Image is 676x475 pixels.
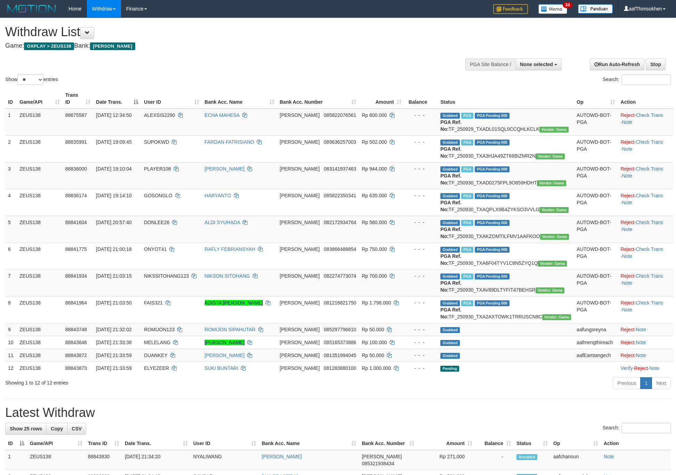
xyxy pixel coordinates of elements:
[5,296,17,323] td: 8
[205,273,250,279] a: NIKSON SITOHANG
[17,189,63,216] td: ZEUS138
[440,146,461,159] b: PGA Ref. No:
[17,323,63,336] td: ZEUS138
[636,273,663,279] a: Check Trans
[636,340,646,345] a: Note
[440,166,460,172] span: Grabbed
[277,89,359,109] th: Bank Acc. Number: activate to sort column ascending
[205,220,240,225] a: ALDI SYUHADA
[465,58,515,70] div: PGA Site Balance /
[144,340,170,345] span: MELELANG
[475,220,510,226] span: PGA Pending
[440,227,461,239] b: PGA Ref. No:
[407,138,435,145] div: - - -
[259,437,359,450] th: Bank Acc. Name: activate to sort column ascending
[574,109,618,136] td: AUTOWD-BOT-PGA
[144,273,189,279] span: NIKSSITOHANG123
[65,340,87,345] span: 88843846
[640,377,652,389] a: 1
[362,300,391,306] span: Rp 1.798.000
[461,193,473,199] span: Marked by aafpengsreynich
[440,327,460,333] span: Grabbed
[96,166,131,172] span: [DATE] 19:10:04
[280,193,320,198] span: [PERSON_NAME]
[362,365,391,371] span: Rp 1.000.000
[621,220,635,225] a: Reject
[622,307,632,312] a: Note
[24,42,74,50] span: OXPLAY > ZEUS138
[440,200,461,212] b: PGA Ref. No:
[362,112,387,118] span: Rp 600.000
[438,269,574,296] td: TF_250930_TXAV89DLTYFIT47BEHSR
[27,437,85,450] th: Game/API: activate to sort column ascending
[475,437,514,450] th: Balance: activate to sort column ascending
[280,220,320,225] span: [PERSON_NAME]
[461,274,473,279] span: Marked by aafkaynarin
[636,246,663,252] a: Check Trans
[407,112,435,119] div: - - -
[621,166,635,172] a: Reject
[622,146,632,152] a: Note
[17,109,63,136] td: ZEUS138
[96,246,131,252] span: [DATE] 21:00:18
[27,450,85,470] td: ZEUS138
[417,437,475,450] th: Amount: activate to sort column ascending
[493,4,528,14] img: Feedback.jpg
[574,162,618,189] td: AUTOWD-BOT-PGA
[5,362,17,374] td: 12
[538,4,568,14] img: Button%20Memo.svg
[590,58,644,70] a: Run Auto-Refresh
[475,140,510,145] span: PGA Pending
[475,113,510,119] span: PGA Pending
[601,437,671,450] th: Action
[205,246,255,252] a: RAFLY FEBRIANSYAH
[96,193,131,198] span: [DATE] 19:14:10
[122,450,190,470] td: [DATE] 21:34:20
[280,273,320,279] span: [PERSON_NAME]
[636,112,663,118] a: Check Trans
[618,135,673,162] td: · ·
[407,299,435,306] div: - - -
[324,193,356,198] span: Copy 085822350341 to clipboard
[46,423,67,435] a: Copy
[438,216,574,243] td: TF_250930_TXAKZOMTILFMV1AAFKOO
[362,220,387,225] span: Rp 560.000
[144,327,174,332] span: ROMIJON123
[540,234,569,240] span: Vendor URL: https://trx31.1velocity.biz
[17,89,63,109] th: Game/API: activate to sort column ascending
[17,243,63,269] td: ZEUS138
[324,220,356,225] span: Copy 082172934764 to clipboard
[5,216,17,243] td: 5
[96,112,131,118] span: [DATE] 12:34:50
[618,109,673,136] td: · ·
[618,349,673,362] td: ·
[202,89,277,109] th: Bank Acc. Name: activate to sort column ascending
[407,246,435,253] div: - - -
[362,353,384,358] span: Rp 50.000
[461,300,473,306] span: Marked by aafkaynarin
[17,269,63,296] td: ZEUS138
[65,300,87,306] span: 88841964
[63,89,93,109] th: Trans ID: activate to sort column ascending
[407,326,435,333] div: - - -
[621,112,635,118] a: Reject
[636,327,646,332] a: Note
[618,216,673,243] td: · ·
[440,247,460,253] span: Grabbed
[622,280,632,286] a: Note
[205,365,238,371] a: SUKI BUNTARI
[96,365,131,371] span: [DATE] 21:33:59
[438,296,574,323] td: TF_250930_TXA2AXTOWK1TRRUSCN8C
[17,336,63,349] td: ZEUS138
[613,377,641,389] a: Previous
[190,437,259,450] th: User ID: activate to sort column ascending
[141,89,202,109] th: User ID: activate to sort column ascending
[5,349,17,362] td: 11
[440,193,460,199] span: Grabbed
[362,340,387,345] span: Rp 100.000
[407,352,435,359] div: - - -
[563,2,572,8] span: 34
[574,189,618,216] td: AUTOWD-BOT-PGA
[515,58,562,70] button: None selected
[438,162,574,189] td: TF_250930_TXAD0275FPL9O659HDHT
